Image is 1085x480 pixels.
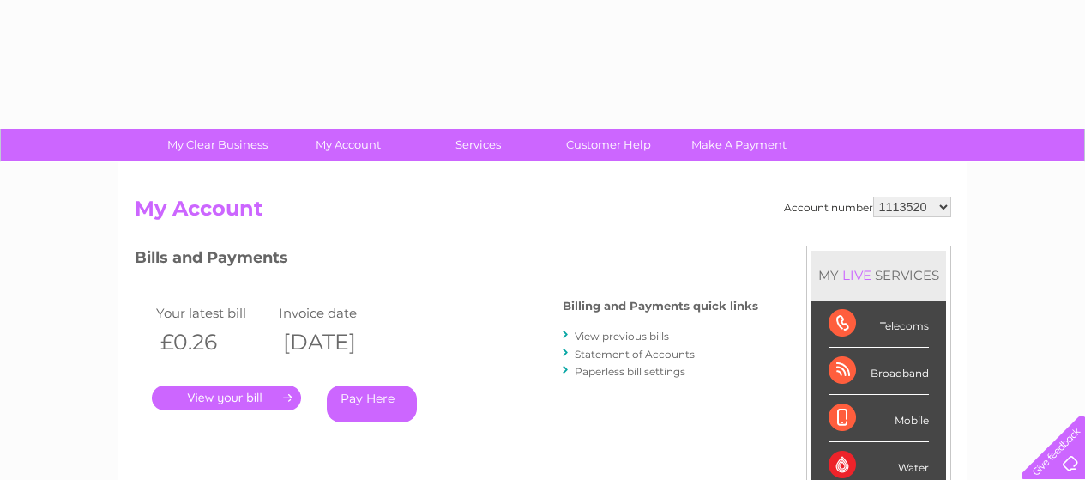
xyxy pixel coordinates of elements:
a: Make A Payment [668,129,810,161]
div: LIVE [839,267,875,283]
div: MY SERVICES [811,251,946,300]
a: Paperless bill settings [575,365,685,378]
a: My Clear Business [147,129,288,161]
div: Telecoms [829,301,929,348]
h3: Bills and Payments [135,246,758,276]
a: . [152,386,301,410]
div: Mobile [829,395,929,442]
div: Account number [784,197,951,217]
h2: My Account [135,197,951,229]
th: [DATE] [274,325,398,360]
td: Invoice date [274,301,398,325]
td: Your latest bill [152,301,275,325]
a: My Account [277,129,419,161]
a: Customer Help [538,129,679,161]
a: Services [407,129,549,161]
div: Broadband [829,348,929,395]
a: Statement of Accounts [575,348,695,361]
th: £0.26 [152,325,275,360]
a: Pay Here [327,386,417,422]
h4: Billing and Payments quick links [563,300,758,313]
a: View previous bills [575,330,669,343]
